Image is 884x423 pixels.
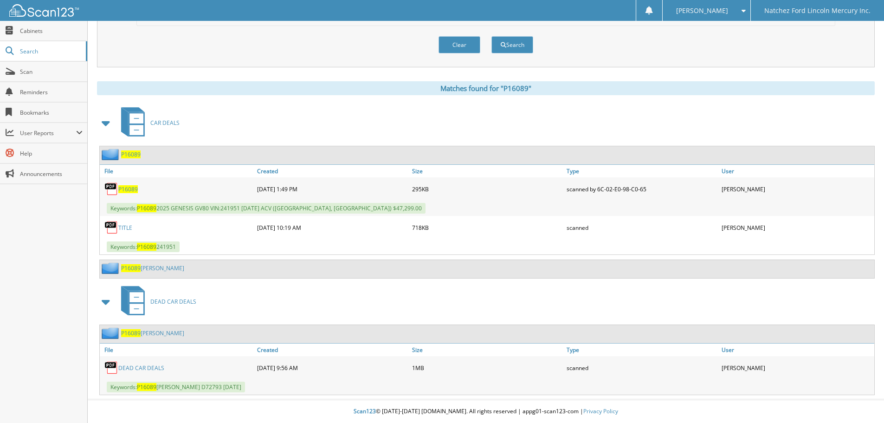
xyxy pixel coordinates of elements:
span: P16089 [121,329,141,337]
a: DEAD CAR DEALS [116,283,196,320]
a: Privacy Policy [583,407,618,415]
span: Reminders [20,88,83,96]
span: Search [20,47,81,55]
div: 295KB [410,180,565,198]
div: scanned by 6C-02-E0-98-C0-65 [564,180,719,198]
span: P16089 [137,383,156,391]
a: DEAD CAR DEALS [118,364,164,372]
img: PDF.png [104,361,118,375]
a: Size [410,344,565,356]
a: P16089 [118,185,138,193]
span: P16089 [121,264,141,272]
a: P16089[PERSON_NAME] [121,329,184,337]
a: P16089[PERSON_NAME] [121,264,184,272]
span: Cabinets [20,27,83,35]
span: Keywords: 241951 [107,241,180,252]
div: [DATE] 10:19 AM [255,218,410,237]
div: [PERSON_NAME] [719,180,874,198]
a: Size [410,165,565,177]
img: PDF.png [104,221,118,234]
span: Scan [20,68,83,76]
a: User [719,165,874,177]
span: Help [20,150,83,157]
div: scanned [564,358,719,377]
a: CAR DEALS [116,104,180,141]
a: File [100,344,255,356]
span: CAR DEALS [150,119,180,127]
span: P16089 [137,204,156,212]
div: [DATE] 1:49 PM [255,180,410,198]
span: Announcements [20,170,83,178]
span: [PERSON_NAME] [676,8,728,13]
a: Created [255,344,410,356]
a: Created [255,165,410,177]
div: [DATE] 9:56 AM [255,358,410,377]
div: © [DATE]-[DATE] [DOMAIN_NAME]. All rights reserved | appg01-scan123-com | [88,400,884,423]
img: scan123-logo-white.svg [9,4,79,17]
a: P16089 [121,150,141,158]
img: folder2.png [102,262,121,274]
span: P16089 [137,243,156,251]
a: Type [564,344,719,356]
span: Keywords: [PERSON_NAME] D72793 [DATE] [107,382,245,392]
span: Bookmarks [20,109,83,117]
img: PDF.png [104,182,118,196]
div: 718KB [410,218,565,237]
button: Clear [439,36,480,53]
span: Natchez Ford Lincoln Mercury Inc. [764,8,871,13]
span: DEAD CAR DEALS [150,298,196,306]
a: TITLE [118,224,132,232]
a: User [719,344,874,356]
button: Search [491,36,533,53]
div: [PERSON_NAME] [719,358,874,377]
div: [PERSON_NAME] [719,218,874,237]
span: User Reports [20,129,76,137]
div: Matches found for "P16089" [97,81,875,95]
a: File [100,165,255,177]
div: scanned [564,218,719,237]
span: Scan123 [354,407,376,415]
img: folder2.png [102,327,121,339]
iframe: Chat Widget [838,378,884,423]
img: folder2.png [102,149,121,160]
span: Keywords: 2025 GENESIS GV80 VIN:241951 [DATE] ACV ([GEOGRAPHIC_DATA], [GEOGRAPHIC_DATA]) $47,299.00 [107,203,426,214]
a: Type [564,165,719,177]
div: 1MB [410,358,565,377]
